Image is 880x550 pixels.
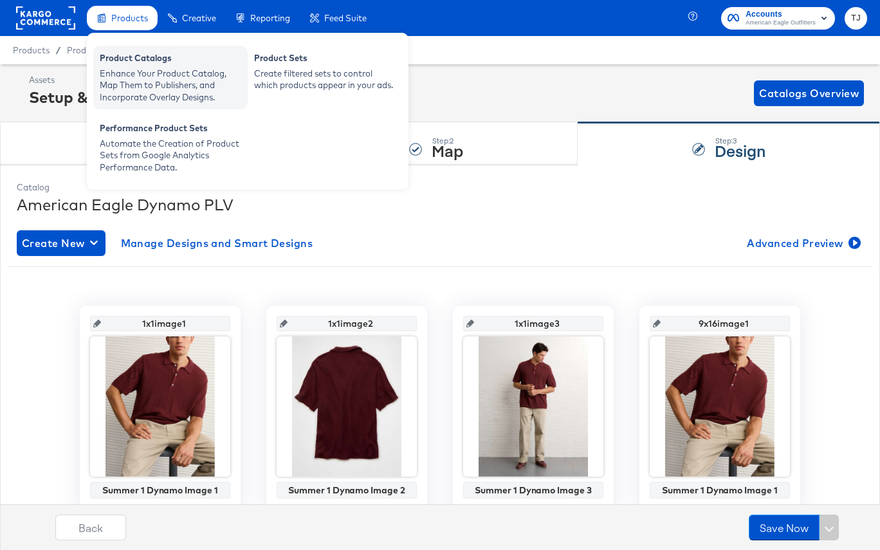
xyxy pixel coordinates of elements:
[22,234,100,252] span: Create New
[746,8,816,21] span: Accounts
[746,18,816,28] span: American Eagle Outfitters
[432,136,463,145] div: Step: 2
[749,515,820,540] button: Save Now
[250,13,290,23] span: Reporting
[17,230,105,256] button: Create New
[50,45,67,55] span: /
[432,140,463,161] strong: Map
[17,181,863,194] div: Catalog
[121,234,313,252] span: Manage Designs and Smart Designs
[111,13,148,23] span: Products
[653,485,787,495] div: Summer 1 Dynamo Image 1
[116,230,318,256] button: Manage Designs and Smart Designs
[850,11,862,26] span: TJ
[747,234,858,252] span: Advanced Preview
[721,7,835,30] button: AccountsAmerican Eagle Outfitters
[466,485,600,495] div: Summer 1 Dynamo Image 3
[67,45,138,55] a: Product Catalogs
[845,7,867,30] button: TJ
[55,515,126,540] button: Back
[742,230,863,256] button: Advanced Preview
[182,13,216,23] span: Creative
[280,485,414,495] div: Summer 1 Dynamo Image 2
[754,80,864,106] button: Catalogs Overview
[715,140,765,161] strong: Design
[29,74,190,86] div: Assets
[29,86,190,108] div: Setup & Map Catalog
[17,194,863,215] div: American Eagle Dynamo PLV
[759,84,859,102] span: Catalogs Overview
[324,13,367,23] span: Feed Suite
[93,485,227,495] div: Summer 1 Dynamo Image 1
[715,136,765,145] div: Step: 3
[13,45,50,55] span: Products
